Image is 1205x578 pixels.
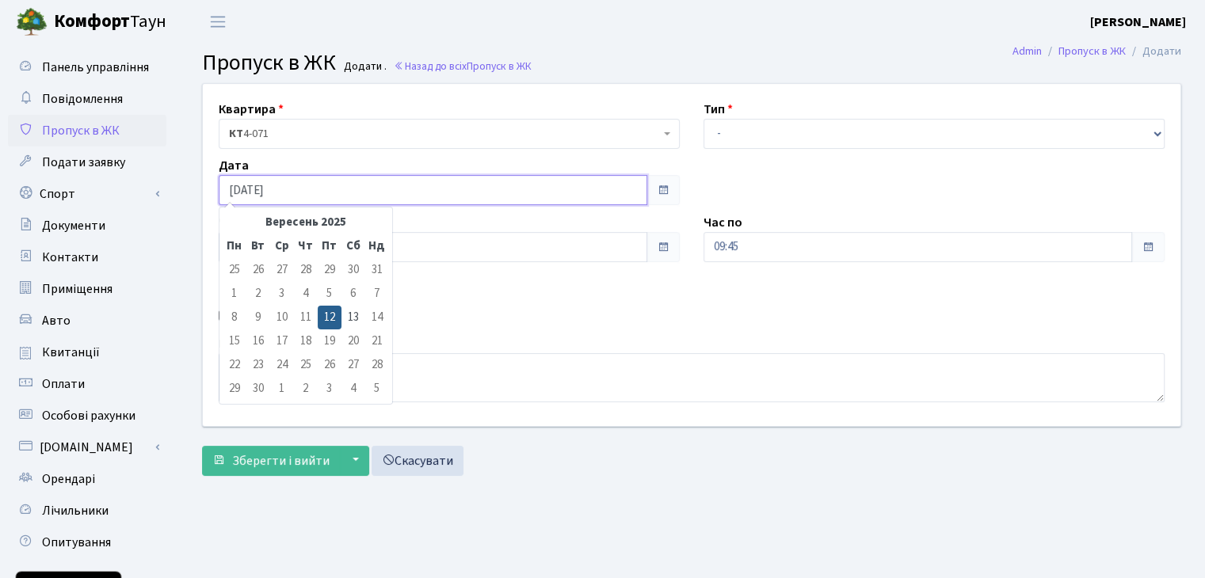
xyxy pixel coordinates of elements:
[223,306,246,329] td: 8
[1058,43,1126,59] a: Пропуск в ЖК
[270,234,294,258] th: Ср
[270,258,294,282] td: 27
[270,329,294,353] td: 17
[42,344,100,361] span: Квитанції
[42,122,120,139] span: Пропуск в ЖК
[365,329,389,353] td: 21
[202,446,340,476] button: Зберегти і вийти
[294,377,318,401] td: 2
[8,115,166,146] a: Пропуск в ЖК
[42,502,109,519] span: Лічильники
[223,258,246,282] td: 25
[42,217,105,234] span: Документи
[246,282,270,306] td: 2
[8,305,166,337] a: Авто
[467,59,532,74] span: Пропуск в ЖК
[8,146,166,178] a: Подати заявку
[223,329,246,353] td: 15
[294,258,318,282] td: 28
[294,353,318,377] td: 25
[1126,43,1181,60] li: Додати
[246,211,365,234] th: Вересень 2025
[341,60,387,74] small: Додати .
[8,337,166,368] a: Квитанції
[341,329,365,353] td: 20
[219,100,284,119] label: Квартира
[8,210,166,241] a: Документи
[365,234,389,258] th: Нд
[294,306,318,329] td: 11
[270,353,294,377] td: 24
[246,306,270,329] td: 9
[246,353,270,377] td: 23
[8,495,166,527] a: Лічильники
[341,282,365,306] td: 6
[270,377,294,401] td: 1
[989,35,1205,68] nav: breadcrumb
[219,156,249,175] label: Дата
[365,282,389,306] td: 7
[198,9,238,35] button: Переключити навігацію
[8,241,166,273] a: Контакти
[246,234,270,258] th: Вт
[42,534,111,551] span: Опитування
[270,282,294,306] td: 3
[318,234,341,258] th: Пт
[1090,13,1186,32] a: [PERSON_NAME]
[223,377,246,401] td: 29
[318,306,341,329] td: 12
[54,9,130,34] b: Комфорт
[318,329,341,353] td: 19
[8,463,166,495] a: Орендарі
[223,353,246,377] td: 22
[16,6,48,38] img: logo.png
[318,353,341,377] td: 26
[8,400,166,432] a: Особові рахунки
[246,377,270,401] td: 30
[8,368,166,400] a: Оплати
[42,470,95,488] span: Орендарі
[8,83,166,115] a: Повідомлення
[365,353,389,377] td: 28
[318,258,341,282] td: 29
[8,273,166,305] a: Приміщення
[341,353,365,377] td: 27
[365,306,389,329] td: 14
[229,126,660,142] span: <b>КТ</b>&nbsp;&nbsp;&nbsp;&nbsp;4-071
[704,100,733,119] label: Тип
[341,258,365,282] td: 30
[42,59,149,76] span: Панель управління
[232,452,330,470] span: Зберегти і вийти
[365,258,389,282] td: 31
[294,282,318,306] td: 4
[42,90,123,108] span: Повідомлення
[1090,13,1186,31] b: [PERSON_NAME]
[704,213,742,232] label: Час по
[8,432,166,463] a: [DOMAIN_NAME]
[318,282,341,306] td: 5
[246,329,270,353] td: 16
[294,234,318,258] th: Чт
[341,377,365,401] td: 4
[229,126,243,142] b: КТ
[372,446,463,476] a: Скасувати
[341,234,365,258] th: Сб
[365,377,389,401] td: 5
[8,51,166,83] a: Панель управління
[42,249,98,266] span: Контакти
[394,59,532,74] a: Назад до всіхПропуск в ЖК
[42,375,85,393] span: Оплати
[42,407,135,424] span: Особові рахунки
[341,306,365,329] td: 13
[8,178,166,210] a: Спорт
[42,280,112,298] span: Приміщення
[42,312,71,329] span: Авто
[318,377,341,401] td: 3
[294,329,318,353] td: 18
[1012,43,1042,59] a: Admin
[42,154,125,171] span: Подати заявку
[223,282,246,306] td: 1
[223,234,246,258] th: Пн
[246,258,270,282] td: 26
[54,9,166,36] span: Таун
